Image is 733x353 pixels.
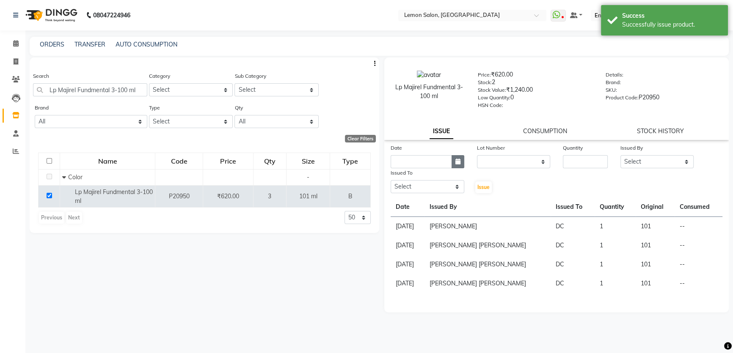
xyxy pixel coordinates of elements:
label: Issued To [391,169,413,177]
th: Issued By [424,197,551,217]
button: Issue [475,181,492,193]
span: ₹620.00 [217,192,239,200]
span: B [348,192,353,200]
label: Issued By [620,144,643,152]
td: [DATE] [391,255,424,274]
th: Issued To [551,197,594,217]
label: Price: [478,71,491,79]
td: DC [551,255,594,274]
label: Brand [35,104,49,112]
div: Name [61,153,154,169]
td: DC [551,236,594,255]
div: 0 [478,93,593,105]
div: ₹1,240.00 [478,85,593,97]
th: Original [636,197,675,217]
div: Price [204,153,252,169]
span: 101 ml [299,192,317,200]
label: Sub Category [234,72,266,80]
div: Successfully issue product. [622,20,722,29]
td: 101 [636,236,675,255]
label: Quantity [563,144,583,152]
div: Lp Majirel Fundmental 3-100 ml [393,83,465,101]
td: [PERSON_NAME] [PERSON_NAME] [424,255,551,274]
td: 101 [636,217,675,236]
td: -- [675,274,722,293]
span: Issue [477,184,490,190]
label: Stock: [478,79,492,86]
label: Type [149,104,160,112]
td: DC [551,274,594,293]
div: Clear Filters [345,135,376,142]
label: Brand: [606,79,621,86]
span: - [307,173,309,181]
label: Stock Value: [478,86,506,94]
a: CONSUMPTION [523,127,567,135]
th: Consumed [675,197,722,217]
label: SKU: [606,86,617,94]
span: 3 [268,192,271,200]
div: Qty [254,153,286,169]
a: AUTO CONSUMPTION [116,41,177,48]
label: HSN Code: [478,101,503,109]
td: -- [675,236,722,255]
a: STOCK HISTORY [637,127,684,135]
td: 1 [595,217,636,236]
label: Lot Number [477,144,505,152]
img: avatar [417,71,441,79]
a: TRANSFER [74,41,105,48]
label: Details: [606,71,623,79]
div: P20950 [606,93,721,105]
span: Color [68,173,83,181]
b: 08047224946 [93,3,130,27]
label: Qty [234,104,242,112]
td: [PERSON_NAME] [PERSON_NAME] [424,236,551,255]
td: -- [675,217,722,236]
a: ISSUE [430,124,453,139]
td: [DATE] [391,274,424,293]
td: -- [675,255,722,274]
td: 101 [636,255,675,274]
th: Date [391,197,424,217]
td: 1 [595,255,636,274]
input: Search by product name or code [33,83,147,96]
td: [PERSON_NAME] [PERSON_NAME] [424,274,551,293]
div: 2 [478,78,593,90]
label: Category [149,72,170,80]
td: 1 [595,236,636,255]
label: Search [33,72,49,80]
td: 1 [595,274,636,293]
td: [DATE] [391,217,424,236]
img: logo [22,3,80,27]
a: ORDERS [40,41,64,48]
div: Type [331,153,370,169]
td: [DATE] [391,236,424,255]
th: Quantity [595,197,636,217]
div: Success [622,11,722,20]
label: Date [391,144,402,152]
td: [PERSON_NAME] [424,217,551,236]
div: ₹620.00 [478,70,593,82]
td: 101 [636,274,675,293]
label: Low Quantity: [478,94,510,101]
span: Lp Majirel Fundmental 3-100 ml [75,188,153,205]
span: Collapse Row [62,173,68,181]
div: Size [287,153,329,169]
td: DC [551,217,594,236]
label: Product Code: [606,94,639,101]
div: Code [156,153,202,169]
span: P20950 [169,192,190,200]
